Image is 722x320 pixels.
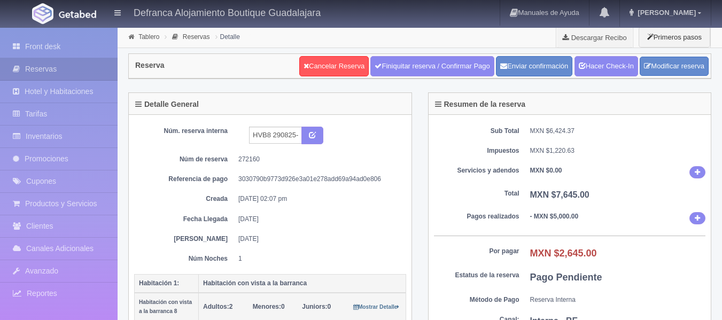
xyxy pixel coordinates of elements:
a: Descargar Recibo [556,27,633,48]
dt: Por pagar [434,247,519,256]
span: [PERSON_NAME] [635,9,696,17]
a: Tablero [138,33,159,41]
dt: Pagos realizados [434,212,519,221]
li: Detalle [213,32,243,42]
a: Cancelar Reserva [299,56,369,76]
dt: Estatus de la reserva [434,271,519,280]
a: Modificar reserva [640,57,709,76]
dt: Método de Pago [434,295,519,305]
h4: Resumen de la reserva [435,100,526,108]
b: - MXN $5,000.00 [530,213,579,220]
strong: Juniors: [302,303,327,310]
dd: 272160 [238,155,398,164]
dt: Núm Noches [142,254,228,263]
h4: Detalle General [135,100,199,108]
dd: [DATE] [238,235,398,244]
button: Primeros pasos [639,27,710,48]
b: MXN $0.00 [530,167,562,174]
dt: Impuestos [434,146,519,155]
b: MXN $7,645.00 [530,190,589,199]
dt: Servicios y adendos [434,166,519,175]
dd: [DATE] 02:07 pm [238,194,398,204]
button: Enviar confirmación [496,56,572,76]
dt: [PERSON_NAME] [142,235,228,244]
a: Hacer Check-In [575,56,638,76]
dd: MXN $1,220.63 [530,146,706,155]
strong: Menores: [253,303,281,310]
dd: [DATE] [238,215,398,224]
img: Getabed [59,10,96,18]
h4: Reserva [135,61,165,69]
dt: Total [434,189,519,198]
dd: MXN $6,424.37 [530,127,706,136]
a: Reservas [183,33,210,41]
dd: Reserva Interna [530,295,706,305]
b: Pago Pendiente [530,272,602,283]
img: Getabed [32,3,53,24]
dt: Núm de reserva [142,155,228,164]
dt: Sub Total [434,127,519,136]
strong: Adultos: [203,303,229,310]
span: 0 [302,303,331,310]
a: Finiquitar reserva / Confirmar Pago [370,56,494,76]
dd: 3030790b9773d926e3a01e278add69a94ad0e806 [238,175,398,184]
small: Mostrar Detalle [353,304,400,310]
dt: Fecha Llegada [142,215,228,224]
span: 2 [203,303,232,310]
dt: Referencia de pago [142,175,228,184]
a: Mostrar Detalle [353,303,400,310]
small: Habitación con vista a la barranca 8 [139,299,192,314]
dd: 1 [238,254,398,263]
b: Habitación 1: [139,279,179,287]
span: 0 [253,303,285,310]
dt: Creada [142,194,228,204]
h4: Defranca Alojamiento Boutique Guadalajara [134,5,321,19]
dt: Núm. reserva interna [142,127,228,136]
th: Habitación con vista a la barranca [199,274,406,293]
b: MXN $2,645.00 [530,248,597,259]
